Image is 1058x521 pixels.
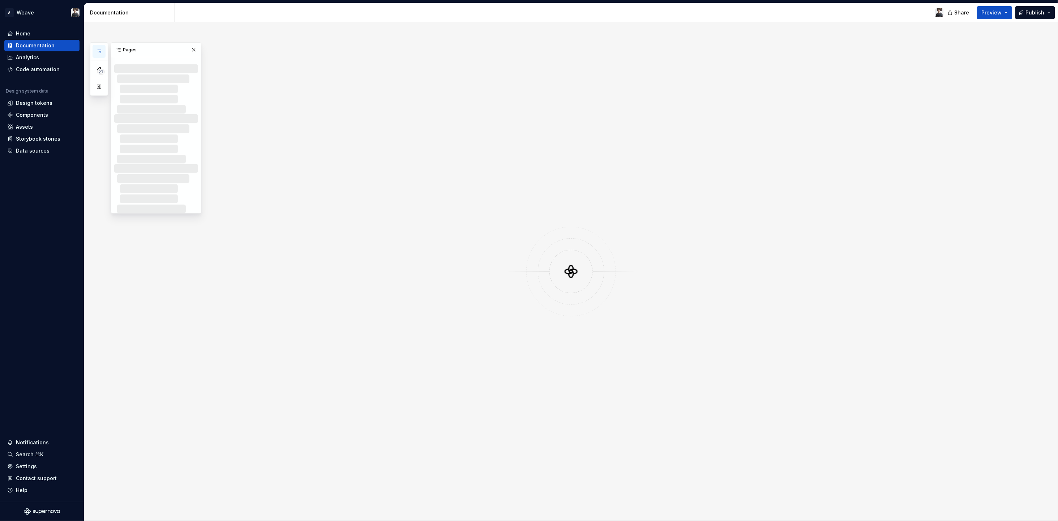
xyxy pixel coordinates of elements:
[1026,9,1045,16] span: Publish
[4,97,80,109] a: Design tokens
[1,5,82,20] button: AWeaveKourosh
[4,437,80,448] button: Notifications
[4,64,80,75] a: Code automation
[4,145,80,157] a: Data sources
[4,28,80,39] a: Home
[16,42,55,49] div: Documentation
[16,147,50,154] div: Data sources
[16,66,60,73] div: Code automation
[4,449,80,460] button: Search ⌘K
[16,111,48,119] div: Components
[16,123,33,131] div: Assets
[4,473,80,484] button: Contact support
[6,88,48,94] div: Design system data
[4,461,80,472] a: Settings
[935,8,944,17] img: Kourosh
[16,30,30,37] div: Home
[16,475,57,482] div: Contact support
[955,9,969,16] span: Share
[4,109,80,121] a: Components
[944,6,974,19] button: Share
[16,99,52,107] div: Design tokens
[4,484,80,496] button: Help
[111,43,201,57] div: Pages
[16,463,37,470] div: Settings
[4,52,80,63] a: Analytics
[17,9,34,16] div: Weave
[4,133,80,145] a: Storybook stories
[97,69,105,75] span: 27
[4,40,80,51] a: Documentation
[24,508,60,515] svg: Supernova Logo
[71,8,80,17] img: Kourosh
[90,9,171,16] div: Documentation
[4,121,80,133] a: Assets
[16,451,43,458] div: Search ⌘K
[977,6,1012,19] button: Preview
[16,439,49,446] div: Notifications
[16,54,39,61] div: Analytics
[1015,6,1055,19] button: Publish
[5,8,14,17] div: A
[982,9,1002,16] span: Preview
[16,135,60,142] div: Storybook stories
[16,487,27,494] div: Help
